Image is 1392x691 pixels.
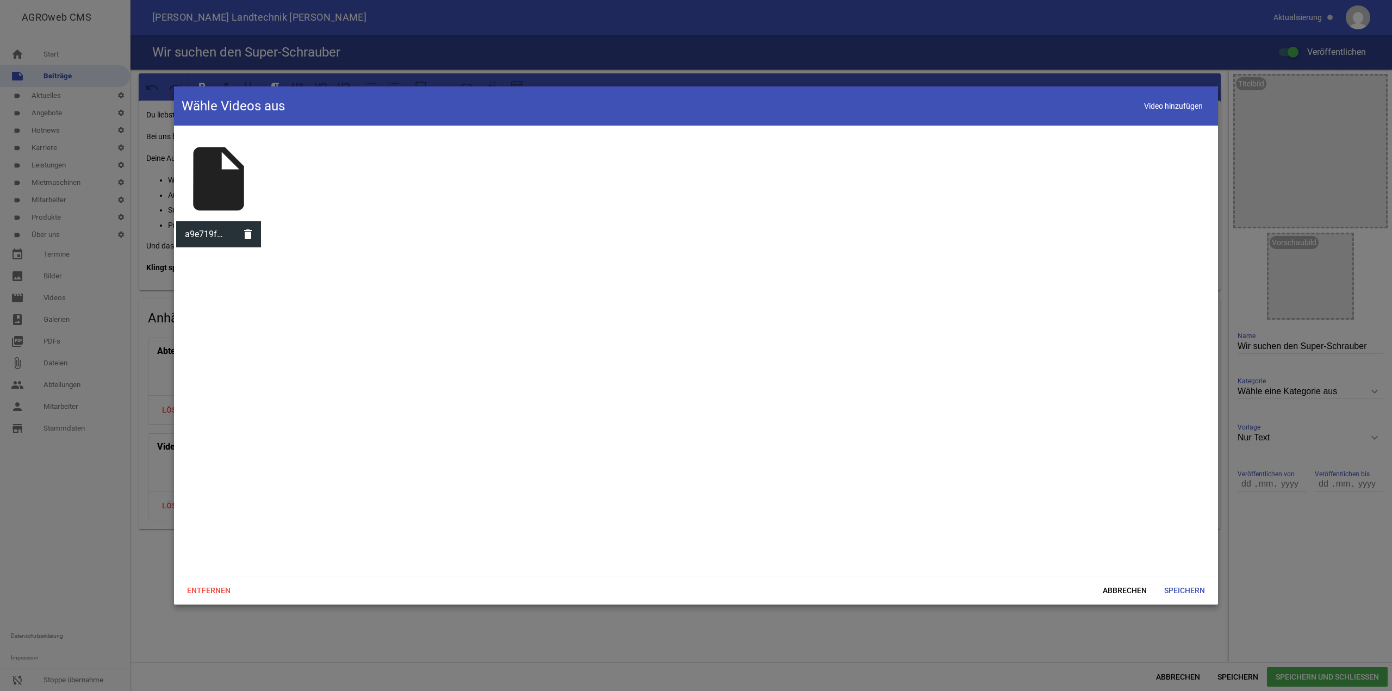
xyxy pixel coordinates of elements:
[1094,581,1155,600] span: Abbrechen
[176,220,235,248] span: a9e719f0-2640-4edd-90d5-bfa0b62985d6.mov
[182,97,285,115] h4: Wähle Videos aus
[1136,95,1210,117] span: Video hinzufügen
[178,581,239,600] span: Entfernen
[1155,581,1214,600] span: Speichern
[235,221,261,247] i: delete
